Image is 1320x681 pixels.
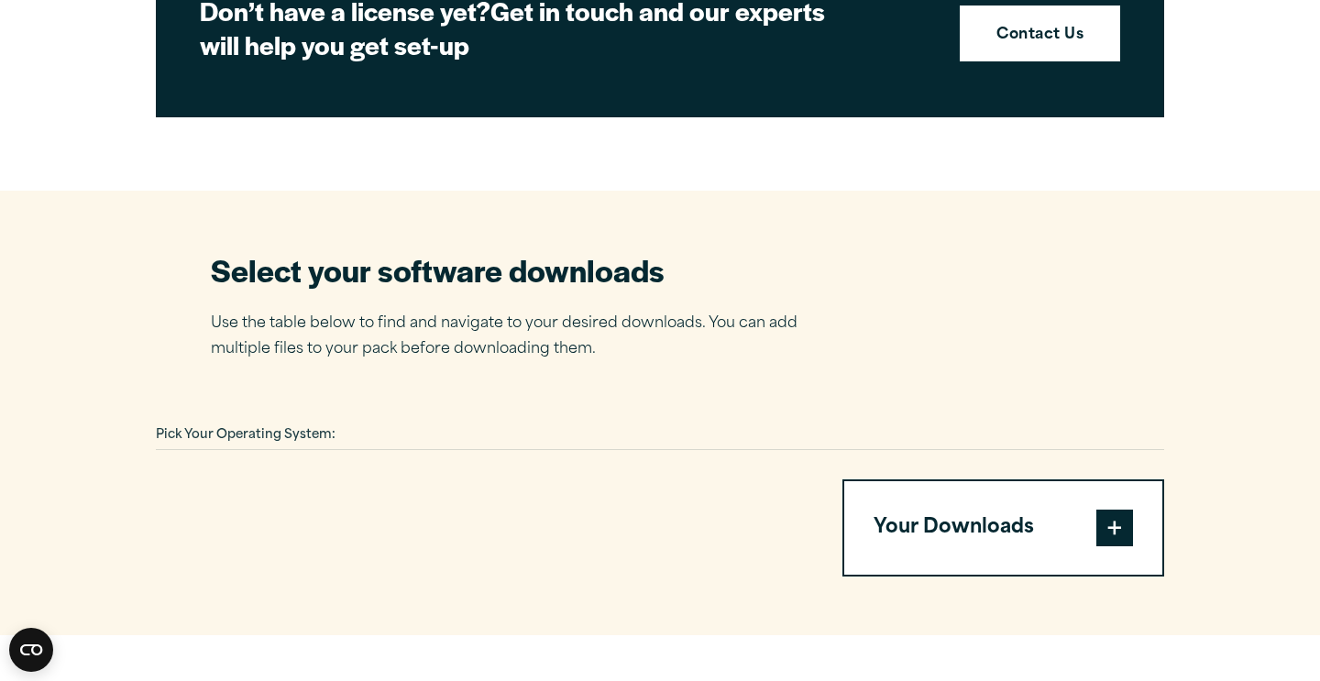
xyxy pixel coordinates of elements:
[844,481,1162,575] button: Your Downloads
[211,311,825,364] p: Use the table below to find and navigate to your desired downloads. You can add multiple files to...
[9,628,53,672] button: Open CMP widget
[996,24,1083,48] strong: Contact Us
[211,249,825,291] h2: Select your software downloads
[960,5,1120,62] a: Contact Us
[156,429,335,441] span: Pick Your Operating System:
